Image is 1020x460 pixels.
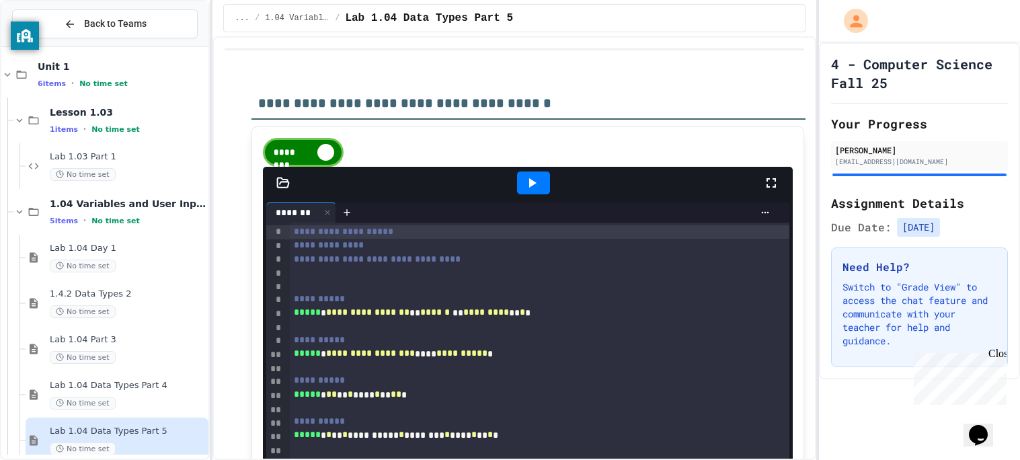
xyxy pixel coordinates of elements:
span: Lab 1.04 Day 1 [50,243,206,254]
span: 6 items [38,79,66,88]
span: Due Date: [831,219,892,235]
span: • [83,124,86,135]
span: No time set [50,168,116,181]
h2: Assignment Details [831,194,1008,213]
h3: Need Help? [842,259,996,275]
button: Back to Teams [12,9,198,38]
span: 1.04 Variables and User Input [265,13,329,24]
span: Unit 1 [38,61,206,73]
p: Switch to "Grade View" to access the chat feature and communicate with your teacher for help and ... [842,280,996,348]
span: Lab 1.04 Part 3 [50,334,206,346]
span: No time set [50,260,116,272]
span: Back to Teams [84,17,147,31]
div: [EMAIL_ADDRESS][DOMAIN_NAME] [835,157,1004,167]
span: No time set [91,125,140,134]
button: privacy banner [11,22,39,50]
span: No time set [91,217,140,225]
span: Lab 1.04 Data Types Part 5 [345,10,513,26]
span: / [335,13,340,24]
span: / [255,13,260,24]
span: 1.04 Variables and User Input [50,198,206,210]
iframe: chat widget [908,348,1007,405]
span: Lesson 1.03 [50,106,206,118]
div: Chat with us now!Close [5,5,93,85]
span: Lab 1.04 Data Types Part 4 [50,380,206,391]
span: No time set [50,305,116,318]
span: 5 items [50,217,78,225]
div: [PERSON_NAME] [835,144,1004,156]
span: No time set [50,351,116,364]
span: No time set [50,397,116,410]
span: No time set [79,79,128,88]
div: My Account [830,5,871,36]
h2: Your Progress [831,114,1008,133]
h1: 4 - Computer Science Fall 25 [831,54,1008,92]
span: 1.4.2 Data Types 2 [50,289,206,300]
span: ... [235,13,249,24]
iframe: chat widget [964,406,1007,447]
span: Lab 1.04 Data Types Part 5 [50,426,206,437]
span: Lab 1.03 Part 1 [50,151,206,163]
span: [DATE] [897,218,940,237]
span: • [71,78,74,89]
span: • [83,215,86,226]
span: 1 items [50,125,78,134]
span: No time set [50,443,116,455]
